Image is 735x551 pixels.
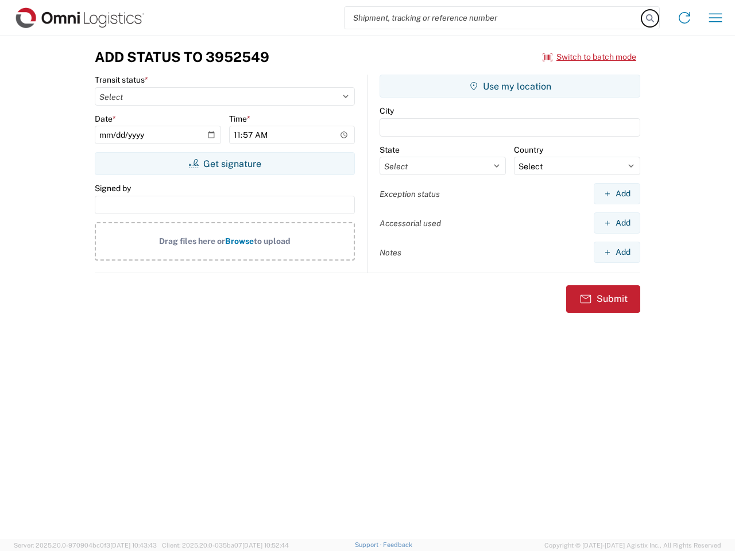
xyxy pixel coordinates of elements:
[95,183,131,193] label: Signed by
[544,540,721,550] span: Copyright © [DATE]-[DATE] Agistix Inc., All Rights Reserved
[380,218,441,228] label: Accessorial used
[383,541,412,548] a: Feedback
[380,75,640,98] button: Use my location
[242,542,289,549] span: [DATE] 10:52:44
[355,541,384,548] a: Support
[380,189,440,199] label: Exception status
[95,49,269,65] h3: Add Status to 3952549
[380,247,401,258] label: Notes
[95,114,116,124] label: Date
[110,542,157,549] span: [DATE] 10:43:43
[566,285,640,313] button: Submit
[543,48,636,67] button: Switch to batch mode
[514,145,543,155] label: Country
[14,542,157,549] span: Server: 2025.20.0-970904bc0f3
[380,106,394,116] label: City
[380,145,400,155] label: State
[229,114,250,124] label: Time
[594,183,640,204] button: Add
[345,7,642,29] input: Shipment, tracking or reference number
[594,242,640,263] button: Add
[254,236,291,246] span: to upload
[95,75,148,85] label: Transit status
[159,236,225,246] span: Drag files here or
[162,542,289,549] span: Client: 2025.20.0-035ba07
[594,212,640,234] button: Add
[95,152,355,175] button: Get signature
[225,236,254,246] span: Browse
